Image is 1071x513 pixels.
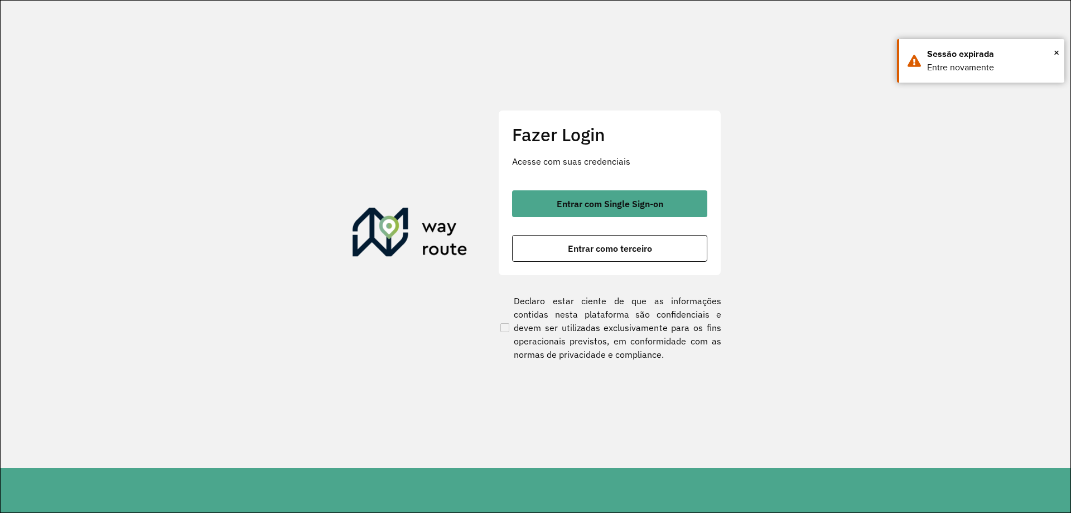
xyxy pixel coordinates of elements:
span: Entrar como terceiro [568,244,652,253]
h2: Fazer Login [512,124,707,145]
button: button [512,235,707,262]
img: Roteirizador AmbevTech [353,208,467,261]
div: Sessão expirada [927,47,1056,61]
span: × [1054,44,1059,61]
button: Close [1054,44,1059,61]
div: Entre novamente [927,61,1056,74]
label: Declaro estar ciente de que as informações contidas nesta plataforma são confidenciais e devem se... [498,294,721,361]
button: button [512,190,707,217]
p: Acesse com suas credenciais [512,155,707,168]
span: Entrar com Single Sign-on [557,199,663,208]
